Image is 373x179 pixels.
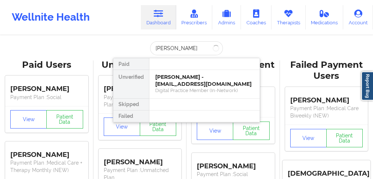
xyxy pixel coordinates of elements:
[197,157,270,171] div: [PERSON_NAME]
[46,110,83,129] button: Patient Data
[113,70,149,99] div: Unverified
[233,122,269,140] button: Patient Data
[343,5,373,29] a: Account
[176,5,213,29] a: Prescribers
[5,59,88,71] div: Paid Users
[113,110,149,122] div: Failed
[290,129,327,147] button: View
[197,171,270,178] p: Payment Plan : Social
[241,5,271,29] a: Coaches
[290,105,363,119] p: Payment Plan : Medical Care Biweekly (NEW)
[140,117,176,136] button: Patient Data
[104,94,177,108] p: Payment Plan : Unmatched Plan
[10,80,83,94] div: [PERSON_NAME]
[104,80,177,94] div: [PERSON_NAME]
[271,5,306,29] a: Therapists
[10,110,47,129] button: View
[212,5,241,29] a: Admins
[290,91,363,105] div: [PERSON_NAME]
[326,129,363,147] button: Patient Data
[155,87,254,94] div: Digital Practice Member (In-Network)
[141,5,176,29] a: Dashboard
[197,122,233,140] button: View
[155,74,254,87] div: [PERSON_NAME] - [EMAIL_ADDRESS][DOMAIN_NAME]
[285,59,368,82] div: Failed Payment Users
[306,5,344,29] a: Medications
[104,152,177,166] div: [PERSON_NAME]
[99,59,182,71] div: Unverified Users
[361,71,373,101] a: Report Bug
[10,159,83,174] p: Payment Plan : Medical Care + Therapy Monthly (NEW)
[113,58,149,70] div: Paid
[104,117,140,136] button: View
[10,94,83,101] p: Payment Plan : Social
[113,99,149,110] div: Skipped
[10,145,83,159] div: [PERSON_NAME]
